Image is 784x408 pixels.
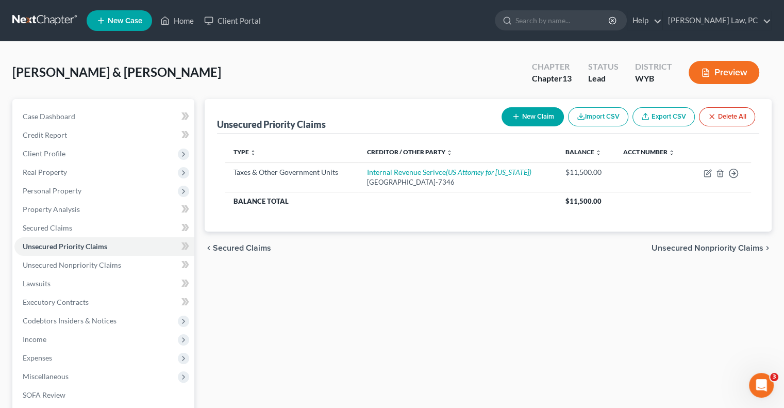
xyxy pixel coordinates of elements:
span: Property Analysis [23,205,80,214]
a: Unsecured Nonpriority Claims [14,256,194,274]
a: Help [627,11,662,30]
i: unfold_more [250,150,256,156]
button: Preview [689,61,759,84]
span: $11,500.00 [565,197,602,205]
span: Unsecured Nonpriority Claims [23,260,121,269]
span: Codebtors Insiders & Notices [23,316,116,325]
a: Unsecured Priority Claims [14,237,194,256]
div: Lead [588,73,619,85]
span: Credit Report [23,130,67,139]
div: District [635,61,672,73]
button: Delete All [699,107,755,126]
span: Unsecured Priority Claims [23,242,107,251]
span: 3 [770,373,778,381]
a: Property Analysis [14,200,194,219]
span: Expenses [23,353,52,362]
div: Unsecured Priority Claims [217,118,326,130]
i: chevron_left [205,244,213,252]
div: [GEOGRAPHIC_DATA]-7346 [366,177,549,187]
span: Executory Contracts [23,298,89,306]
input: Search by name... [515,11,610,30]
button: chevron_left Secured Claims [205,244,271,252]
i: (US Attorney for [US_STATE]) [445,168,531,176]
button: New Claim [502,107,564,126]
span: Case Dashboard [23,112,75,121]
a: Executory Contracts [14,293,194,312]
i: unfold_more [669,150,675,156]
i: unfold_more [595,150,602,156]
a: Creditor / Other Party unfold_more [366,148,452,156]
div: Taxes & Other Government Units [233,167,350,177]
div: $11,500.00 [565,167,607,177]
span: Secured Claims [213,244,271,252]
a: [PERSON_NAME] Law, PC [663,11,771,30]
a: Internal Revenue Serivce(US Attorney for [US_STATE]) [366,168,531,176]
iframe: Intercom live chat [749,373,774,398]
a: Type unfold_more [233,148,256,156]
a: Acct Number unfold_more [623,148,675,156]
a: SOFA Review [14,386,194,404]
div: WYB [635,73,672,85]
button: Import CSV [568,107,628,126]
button: Unsecured Nonpriority Claims chevron_right [652,244,772,252]
a: Client Portal [199,11,266,30]
div: Status [588,61,619,73]
span: Miscellaneous [23,372,69,381]
i: unfold_more [446,150,452,156]
span: Unsecured Nonpriority Claims [652,244,763,252]
a: Export CSV [632,107,695,126]
span: Income [23,335,46,344]
a: Balance unfold_more [565,148,602,156]
a: Lawsuits [14,274,194,293]
a: Secured Claims [14,219,194,237]
span: Client Profile [23,149,65,158]
span: Lawsuits [23,279,51,288]
span: Real Property [23,168,67,176]
div: Chapter [532,61,572,73]
div: Chapter [532,73,572,85]
a: Credit Report [14,126,194,144]
span: New Case [108,17,142,25]
span: [PERSON_NAME] & [PERSON_NAME] [12,64,221,79]
i: chevron_right [763,244,772,252]
th: Balance Total [225,192,557,210]
a: Case Dashboard [14,107,194,126]
a: Home [155,11,199,30]
span: 13 [562,73,572,83]
span: Secured Claims [23,223,72,232]
span: Personal Property [23,186,81,195]
span: SOFA Review [23,390,65,399]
